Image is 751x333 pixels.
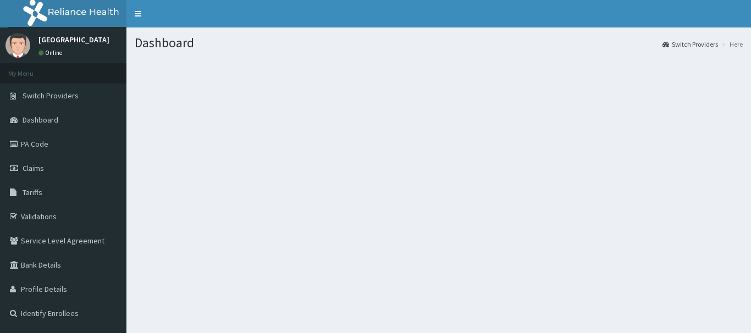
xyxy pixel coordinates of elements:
[38,49,65,57] a: Online
[719,40,743,49] li: Here
[23,187,42,197] span: Tariffs
[5,33,30,58] img: User Image
[38,36,109,43] p: [GEOGRAPHIC_DATA]
[23,163,44,173] span: Claims
[23,115,58,125] span: Dashboard
[23,91,79,101] span: Switch Providers
[662,40,718,49] a: Switch Providers
[135,36,743,50] h1: Dashboard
